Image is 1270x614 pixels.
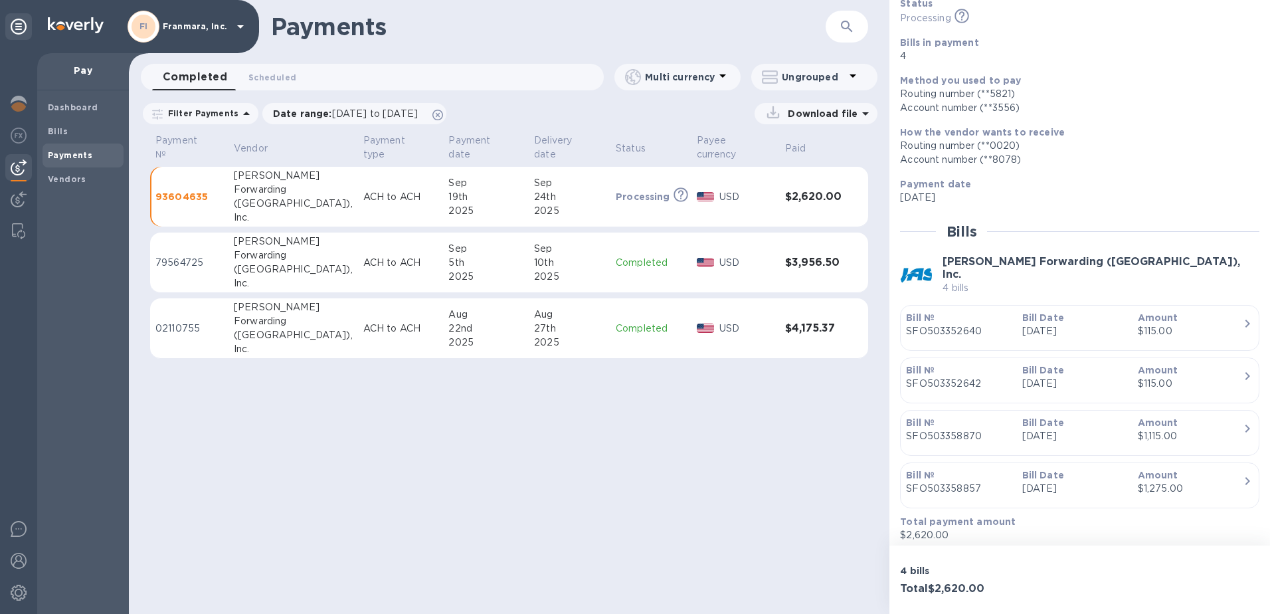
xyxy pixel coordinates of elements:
[234,276,353,290] div: Inc.
[155,256,223,270] p: 79564725
[363,190,438,204] p: ACH to ACH
[234,183,353,197] div: Forwarding
[1138,324,1243,338] div: $115.00
[155,190,223,203] p: 93604635
[5,13,32,40] div: Unpin categories
[234,142,268,155] p: Vendor
[155,134,206,161] p: Payment №
[534,308,605,322] div: Aug
[1138,429,1243,443] div: $1,115.00
[234,142,285,155] span: Vendor
[1022,312,1064,323] b: Bill Date
[234,342,353,356] div: Inc.
[906,470,935,480] b: Bill №
[616,322,686,336] p: Completed
[1022,429,1127,443] p: [DATE]
[1138,365,1178,375] b: Amount
[332,108,418,119] span: [DATE] to [DATE]
[363,256,438,270] p: ACH to ACH
[234,328,353,342] div: ([GEOGRAPHIC_DATA]),
[363,134,421,161] p: Payment type
[785,191,842,203] h3: $2,620.00
[273,107,424,120] p: Date range :
[900,583,1074,595] h3: Total $2,620.00
[616,190,670,203] p: Processing
[448,256,523,270] div: 5th
[900,75,1021,86] b: Method you used to pay
[363,322,438,336] p: ACH to ACH
[534,204,605,218] div: 2025
[900,37,978,48] b: Bills in payment
[900,410,1259,456] button: Bill №SFO503358870Bill Date[DATE]Amount$1,115.00
[48,174,86,184] b: Vendors
[900,564,1074,577] p: 4 bills
[1138,312,1178,323] b: Amount
[900,101,1249,115] div: Account number (**3556)
[782,107,858,120] p: Download file
[48,126,68,136] b: Bills
[697,192,715,201] img: USD
[234,169,353,183] div: [PERSON_NAME]
[697,258,715,267] img: USD
[534,134,588,161] p: Delivery date
[234,211,353,225] div: Inc.
[1022,377,1127,391] p: [DATE]
[48,64,118,77] p: Pay
[900,516,1016,527] b: Total payment amount
[534,190,605,204] div: 24th
[645,70,715,84] p: Multi currency
[534,336,605,350] div: 2025
[234,249,353,262] div: Forwarding
[1138,417,1178,428] b: Amount
[234,235,353,249] div: [PERSON_NAME]
[900,358,1259,403] button: Bill №SFO503352642Bill Date[DATE]Amount$115.00
[906,324,1011,338] p: SFO503352640
[1022,324,1127,338] p: [DATE]
[448,322,523,336] div: 22nd
[906,377,1011,391] p: SFO503352642
[785,142,823,155] span: Paid
[616,142,663,155] span: Status
[163,108,238,119] p: Filter Payments
[1138,377,1243,391] div: $115.00
[906,429,1011,443] p: SFO503358870
[900,127,1065,138] b: How the vendor wants to receive
[900,139,1249,153] div: Routing number (**0020)
[1022,365,1064,375] b: Bill Date
[48,17,104,33] img: Logo
[906,365,935,375] b: Bill №
[1138,470,1178,480] b: Amount
[534,176,605,190] div: Sep
[48,102,98,112] b: Dashboard
[947,223,976,240] h2: Bills
[697,134,758,161] p: Payee currency
[1138,482,1243,496] div: $1,275.00
[448,134,523,161] span: Payment date
[900,179,971,189] b: Payment date
[448,176,523,190] div: Sep
[234,314,353,328] div: Forwarding
[534,270,605,284] div: 2025
[719,256,774,270] p: USD
[448,336,523,350] div: 2025
[534,242,605,256] div: Sep
[448,204,523,218] div: 2025
[534,322,605,336] div: 27th
[616,256,686,270] p: Completed
[697,134,775,161] span: Payee currency
[906,312,935,323] b: Bill №
[234,300,353,314] div: [PERSON_NAME]
[234,262,353,276] div: ([GEOGRAPHIC_DATA]),
[448,270,523,284] div: 2025
[271,13,826,41] h1: Payments
[900,87,1249,101] div: Routing number (**5821)
[48,150,92,160] b: Payments
[900,49,1249,63] p: 4
[11,128,27,144] img: Foreign exchange
[943,255,1240,280] b: [PERSON_NAME] Forwarding ([GEOGRAPHIC_DATA]), Inc.
[616,142,646,155] p: Status
[1022,470,1064,480] b: Bill Date
[900,305,1259,351] button: Bill №SFO503352640Bill Date[DATE]Amount$115.00
[248,70,296,84] span: Scheduled
[1022,482,1127,496] p: [DATE]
